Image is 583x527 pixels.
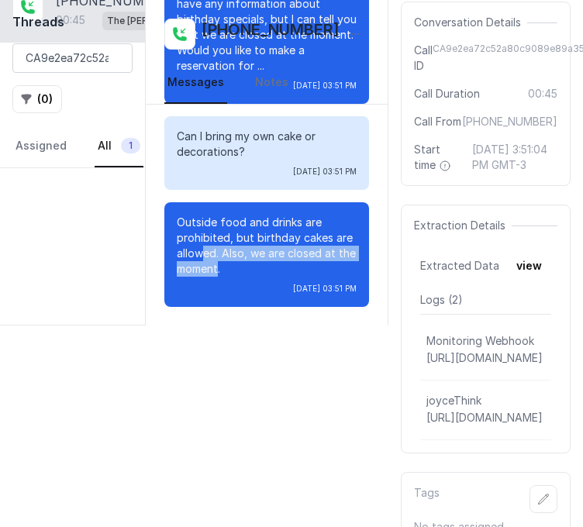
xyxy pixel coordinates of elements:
[293,283,357,294] span: [DATE] 03:51 PM
[177,215,357,277] p: Outside food and drinks are prohibited, but birthday cakes are allowed. Also, we are closed at th...
[472,142,558,173] span: [DATE] 3:51:04 PM GMT-3
[12,43,133,73] input: Search by Call ID or Phone Number
[426,393,481,408] p: joyceThink
[462,114,557,129] span: [PHONE_NUMBER]
[252,62,291,104] a: Notes
[414,86,480,102] span: Call Duration
[121,138,140,153] span: 1
[414,43,433,74] span: Call ID
[12,85,62,113] button: (0)
[528,86,557,102] span: 00:45
[164,62,369,104] nav: Tabs
[414,142,459,173] span: Start time
[507,252,551,280] button: view
[426,411,543,424] span: [URL][DOMAIN_NAME]
[12,126,70,167] a: Assigned
[420,258,499,274] span: Extracted Data
[426,333,534,349] p: Monitoring Webhook
[426,351,543,364] span: [URL][DOMAIN_NAME]
[420,292,551,308] p: Logs ( 2 )
[95,126,143,167] a: All1
[293,166,357,177] span: [DATE] 03:51 PM
[164,62,227,104] a: Messages
[414,485,440,513] p: Tags
[12,126,133,167] nav: Tabs
[414,114,461,129] span: Call From
[177,129,357,160] p: Can I bring my own cake or decorations?
[414,218,512,233] span: Extraction Details
[202,19,340,50] h2: [PHONE_NUMBER]
[414,15,527,30] span: Conversation Details
[12,12,133,31] h2: Threads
